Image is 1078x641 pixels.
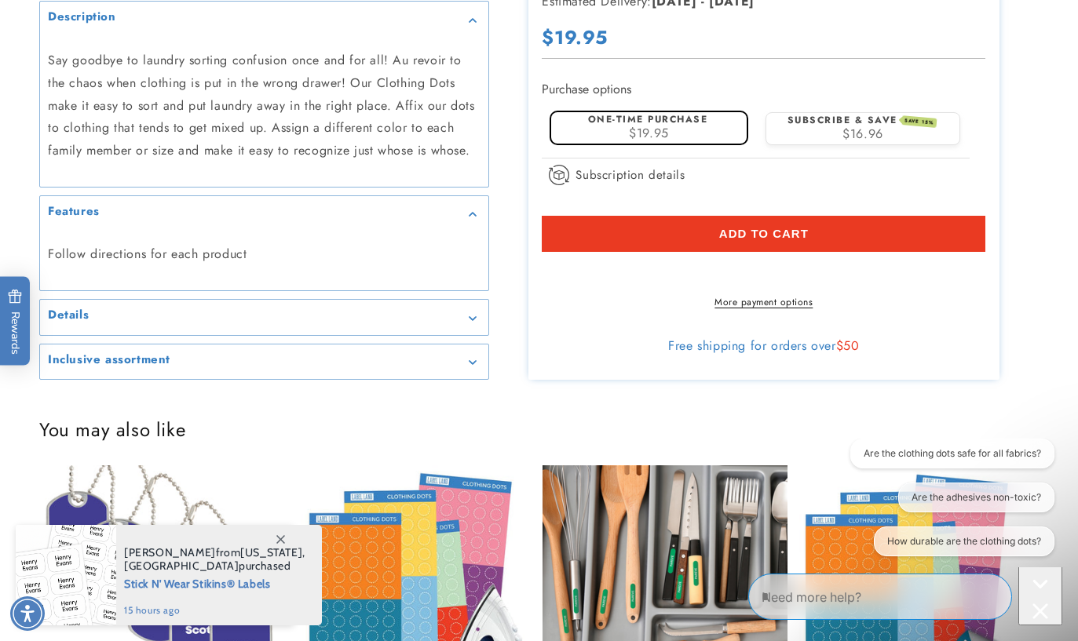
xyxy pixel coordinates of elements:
p: Follow directions for each product [48,243,481,266]
summary: Features [40,196,488,231]
h2: You may also like [39,417,1039,442]
span: Subscription details [576,166,685,184]
span: from , purchased [124,546,305,573]
iframe: Gorgias Floating Chat [748,567,1062,625]
div: Accessibility Menu [10,596,45,631]
p: Say goodbye to laundry sorting confusion once and for all! Au revoir to the chaos when clothing i... [48,49,481,162]
h2: Features [48,204,100,220]
span: Rewards [8,289,23,354]
a: More payment options [542,295,985,309]
h2: Inclusive assortment [48,352,170,368]
span: $19.95 [629,124,669,142]
h2: Description [48,9,116,25]
span: Stick N' Wear Stikins® Labels [124,573,305,592]
h2: Details [48,308,89,323]
div: Free shipping for orders over [542,338,985,354]
span: 50 [843,337,859,355]
label: Purchase options [542,80,631,98]
summary: Details [40,300,488,335]
button: Add to cart [542,216,985,252]
span: $ [836,337,844,355]
span: $19.95 [542,24,608,51]
label: One-time purchase [588,112,708,126]
span: Add to cart [719,227,809,241]
summary: Description [40,2,488,37]
summary: Inclusive assortment [40,344,488,380]
iframe: Sign Up via Text for Offers [13,515,199,563]
iframe: Gorgias live chat conversation starters [841,439,1062,570]
span: [GEOGRAPHIC_DATA] [124,559,239,573]
span: SAVE 15% [901,115,937,128]
span: 15 hours ago [124,603,305,617]
span: $16.96 [842,125,883,143]
span: [US_STATE] [240,545,302,559]
label: Subscribe & save [787,113,937,127]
